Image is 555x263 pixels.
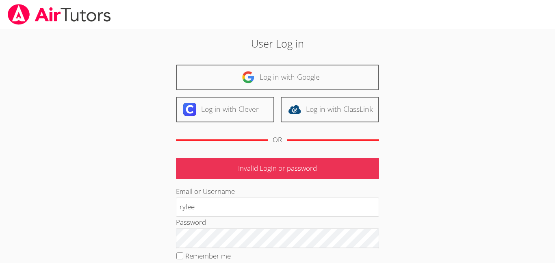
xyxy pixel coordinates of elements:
img: google-logo-50288ca7cdecda66e5e0955fdab243c47b7ad437acaf1139b6f446037453330a.svg [242,71,255,84]
label: Password [176,217,206,227]
a: Log in with Clever [176,97,274,122]
label: Email or Username [176,187,235,196]
a: Log in with ClassLink [281,97,379,122]
label: Remember me [185,251,231,261]
img: clever-logo-6eab21bc6e7a338710f1a6ff85c0baf02591cd810cc4098c63d3a4b26e2feb20.svg [183,103,196,116]
h2: User Log in [128,36,427,51]
img: classlink-logo-d6bb404cc1216ec64c9a2012d9dc4662098be43eaf13dc465df04b49fa7ab582.svg [288,103,301,116]
div: OR [273,134,282,146]
a: Log in with Google [176,65,379,90]
p: Invalid Login or password [176,158,379,179]
img: airtutors_banner-c4298cdbf04f3fff15de1276eac7730deb9818008684d7c2e4769d2f7ddbe033.png [7,4,112,25]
